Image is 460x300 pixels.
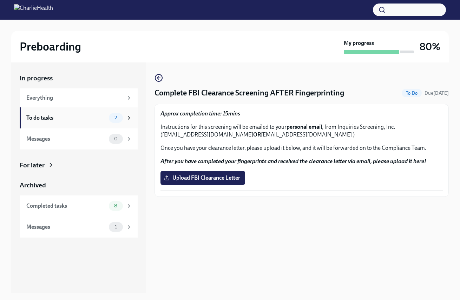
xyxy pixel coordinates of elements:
[110,136,122,141] span: 0
[253,131,261,138] strong: OR
[20,88,138,107] a: Everything
[160,171,245,185] label: Upload FBI Clearance Letter
[20,195,138,216] a: Completed tasks8
[420,40,440,53] h3: 80%
[160,123,443,139] p: Instructions for this screening will be emailed to your , from Inquiries Screening, Inc. ([EMAIL_...
[402,91,422,96] span: To Do
[20,128,138,149] a: Messages0
[20,181,138,190] a: Archived
[26,114,106,122] div: To do tasks
[425,90,449,96] span: Due
[20,74,138,83] a: In progress
[110,115,121,120] span: 2
[160,158,426,165] strong: After you have completed your fingerprints and received the clearance letter via email, please up...
[425,90,449,96] span: September 1st, 2025 09:00
[20,161,45,170] div: For later
[20,216,138,238] a: Messages1
[14,4,53,15] img: CharlieHealth
[26,223,106,231] div: Messages
[20,40,81,54] h2: Preboarding
[344,39,374,47] strong: My progress
[433,90,449,96] strong: [DATE]
[20,107,138,128] a: To do tasks2
[110,203,121,208] span: 8
[287,124,322,130] strong: personal email
[165,174,240,181] span: Upload FBI Clearance Letter
[111,224,121,229] span: 1
[160,144,443,152] p: Once you have your clearance letter, please upload it below, and it will be forwarded on to the C...
[26,94,123,102] div: Everything
[20,161,138,170] a: For later
[26,202,106,210] div: Completed tasks
[26,135,106,143] div: Messages
[160,110,240,117] strong: Approx completion time: 15mins
[155,88,344,98] h4: Complete FBI Clearance Screening AFTER Fingerprinting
